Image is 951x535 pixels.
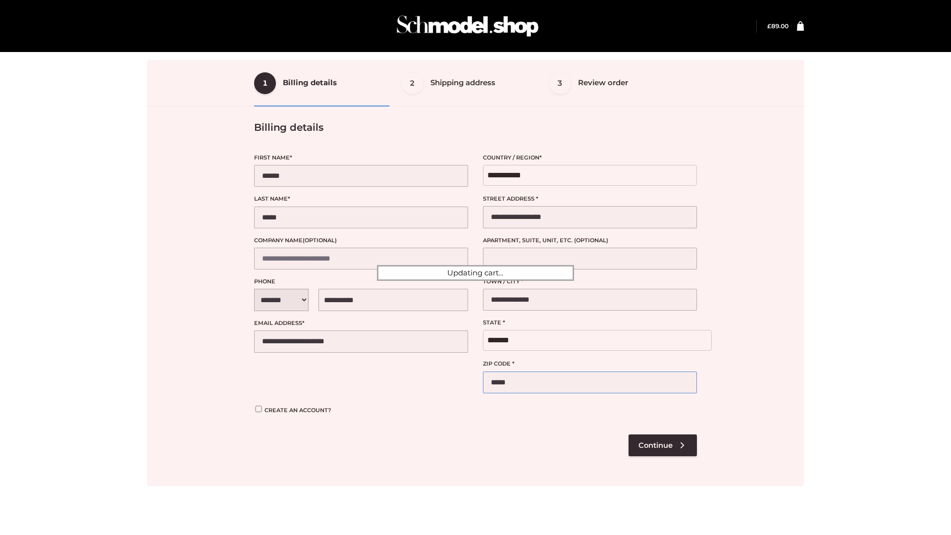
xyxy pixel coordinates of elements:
bdi: 89.00 [767,22,789,30]
span: £ [767,22,771,30]
img: Schmodel Admin 964 [393,6,542,46]
div: Updating cart... [377,265,574,281]
a: £89.00 [767,22,789,30]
